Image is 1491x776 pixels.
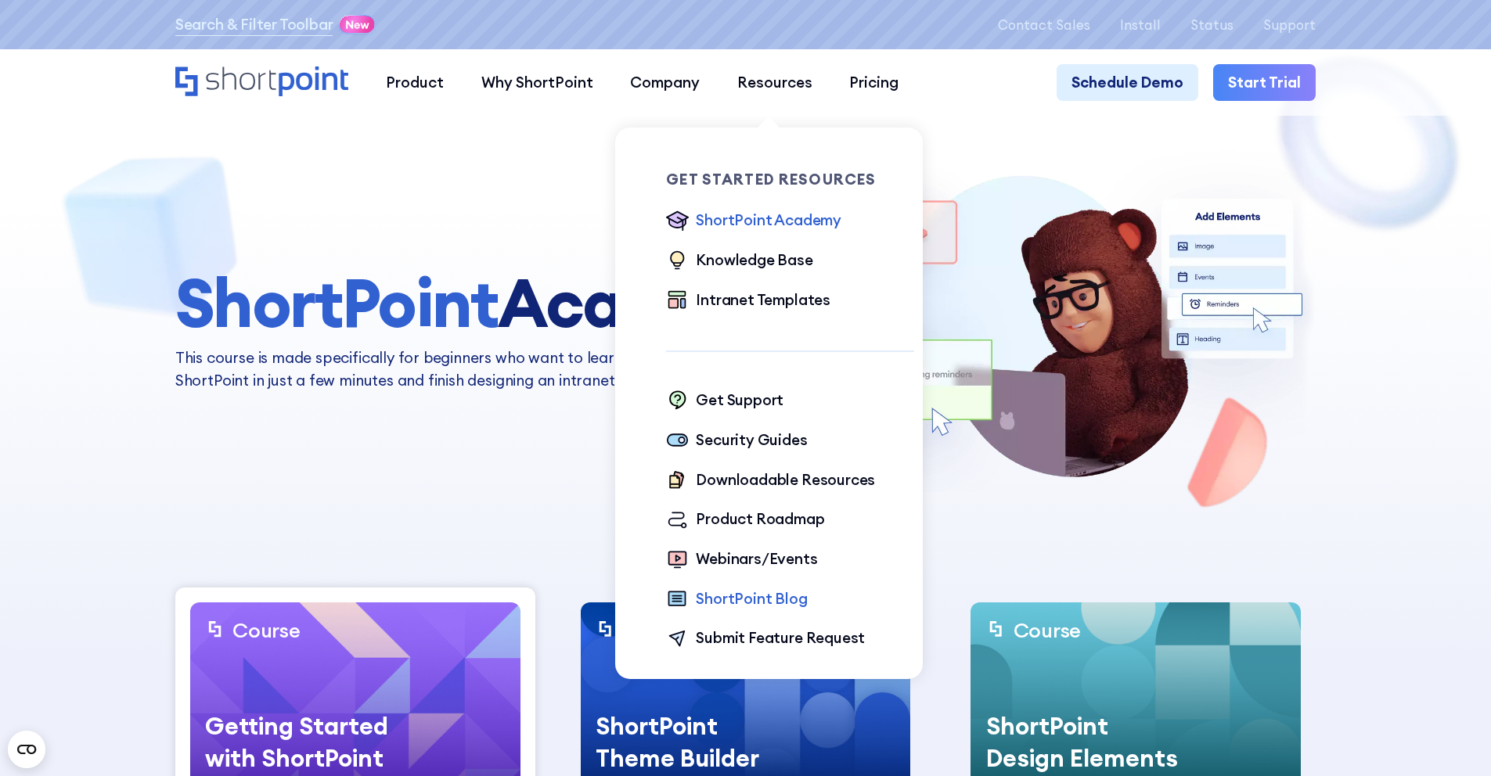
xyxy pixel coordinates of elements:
div: Resources [737,71,812,94]
a: Search & Filter Toolbar [175,13,333,36]
div: Product Roadmap [696,508,824,530]
span: ShortPoint [175,260,498,345]
div: Course [1014,617,1081,643]
h1: Academy [175,266,793,339]
a: ShortPoint Academy [666,209,841,234]
a: Start Trial [1213,64,1316,102]
div: ShortPoint Academy [696,209,841,232]
a: Support [1263,17,1316,32]
a: ShortPoint Blog [666,587,807,613]
a: Pricing [831,64,918,102]
div: Intranet Templates [696,289,830,311]
a: Knowledge Base [666,249,812,274]
p: This course is made specifically for beginners who want to learn everything about ShortPoint in j... [175,347,793,391]
a: Intranet Templates [666,289,830,314]
div: Webinars/Events [696,548,817,570]
iframe: Chat Widget [1209,595,1491,776]
div: Course [232,617,300,643]
div: Knowledge Base [696,249,812,271]
div: ShortPoint Blog [696,587,807,610]
div: Why ShortPoint [481,71,593,94]
a: Webinars/Events [666,548,817,573]
button: Open CMP widget [8,731,45,768]
a: Why ShortPoint [463,64,612,102]
a: Get Support [666,389,783,414]
a: Home [175,66,348,99]
a: Schedule Demo [1057,64,1198,102]
div: Security Guides [696,429,807,451]
a: Downloadable Resources [666,469,875,494]
a: Company [611,64,718,102]
div: Pricing [849,71,899,94]
div: Submit Feature Request [696,627,865,649]
a: Install [1120,17,1161,32]
a: Status [1190,17,1233,32]
div: Get Support [696,389,783,411]
a: Security Guides [666,429,807,454]
div: Company [630,71,700,94]
a: Submit Feature Request [666,627,865,652]
div: Get Started Resources [666,172,914,187]
div: Courses [452,538,1039,573]
div: Downloadable Resources [696,469,875,491]
div: Product [386,71,444,94]
a: Product [367,64,463,102]
a: Resources [718,64,831,102]
a: Contact Sales [998,17,1090,32]
a: Product Roadmap [666,508,824,533]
